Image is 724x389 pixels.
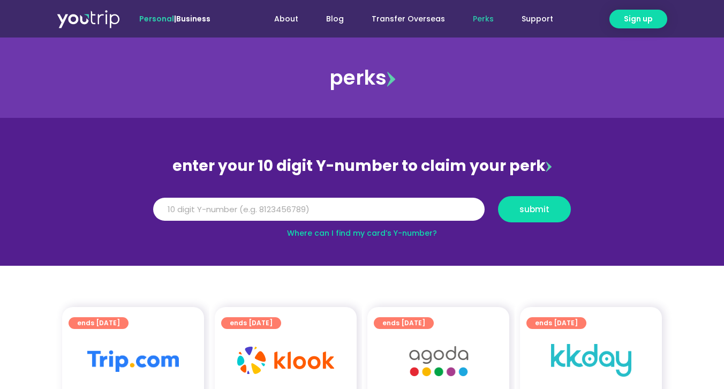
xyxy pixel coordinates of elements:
div: enter your 10 digit Y-number to claim your perk [148,152,576,180]
nav: Menu [239,9,567,29]
a: ends [DATE] [374,317,434,329]
a: Blog [312,9,358,29]
button: submit [498,196,571,222]
a: Sign up [609,10,667,28]
span: | [139,13,210,24]
form: Y Number [153,196,571,230]
span: Sign up [624,13,653,25]
span: submit [519,205,549,213]
span: ends [DATE] [230,317,273,329]
a: About [260,9,312,29]
a: ends [DATE] [526,317,586,329]
a: Transfer Overseas [358,9,459,29]
a: Where can I find my card’s Y-number? [287,228,437,238]
a: Support [508,9,567,29]
a: ends [DATE] [221,317,281,329]
input: 10 digit Y-number (e.g. 8123456789) [153,198,485,221]
a: Perks [459,9,508,29]
span: Personal [139,13,174,24]
span: ends [DATE] [382,317,425,329]
span: ends [DATE] [77,317,120,329]
a: Business [176,13,210,24]
a: ends [DATE] [69,317,129,329]
span: ends [DATE] [535,317,578,329]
